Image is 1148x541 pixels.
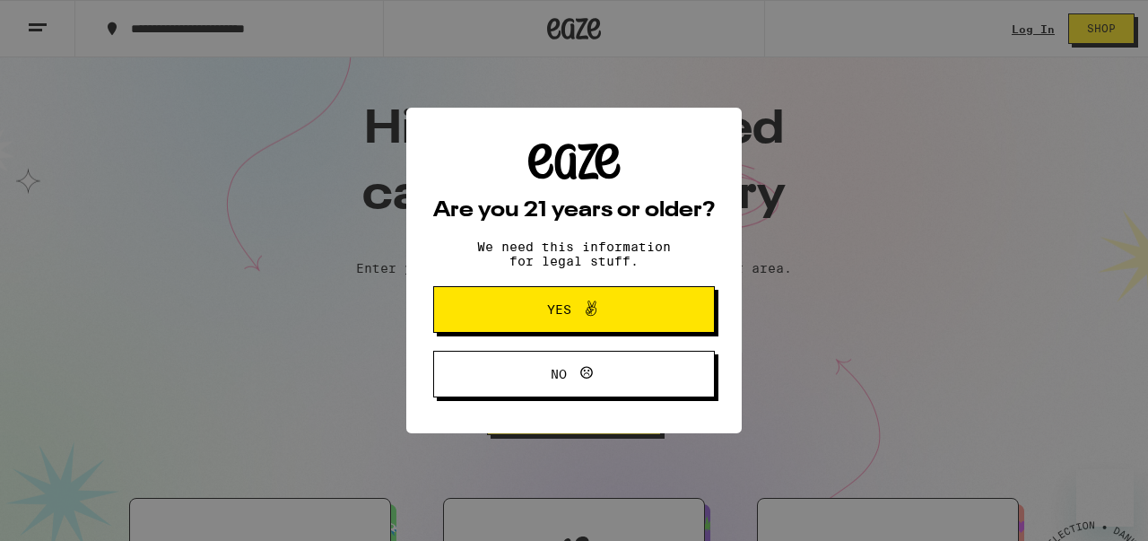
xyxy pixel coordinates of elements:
span: Yes [547,303,571,316]
button: Yes [433,286,715,333]
iframe: Button to launch messaging window [1076,469,1134,527]
p: We need this information for legal stuff. [462,240,686,268]
button: No [433,351,715,397]
span: No [551,368,567,380]
h2: Are you 21 years or older? [433,200,715,222]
